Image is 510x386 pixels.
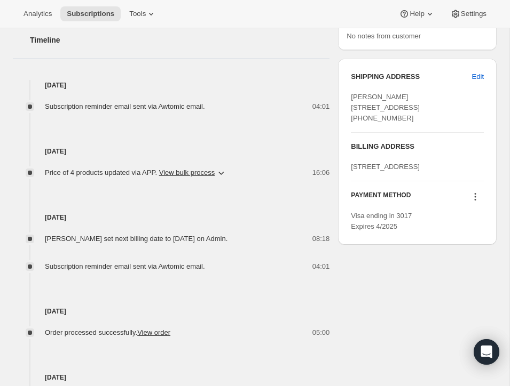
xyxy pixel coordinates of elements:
[45,167,215,178] span: Price of 4 products updated via APP .
[312,101,330,112] span: 04:01
[67,10,114,18] span: Subscriptions
[474,339,499,365] div: Open Intercom Messenger
[13,212,329,223] h4: [DATE]
[312,261,330,272] span: 04:01
[13,306,329,317] h4: [DATE]
[129,10,146,18] span: Tools
[13,146,329,157] h4: [DATE]
[312,327,330,338] span: 05:00
[312,234,330,244] span: 08:18
[137,328,170,336] a: View order
[60,6,121,21] button: Subscriptions
[13,372,329,383] h4: [DATE]
[351,141,484,152] h3: BILLING ADDRESS
[393,6,441,21] button: Help
[312,167,330,178] span: 16:06
[472,71,484,82] span: Edit
[410,10,424,18] span: Help
[45,262,205,270] span: Subscription reminder email sent via Awtomic email.
[38,164,233,181] button: Price of 4 products updated via APP. View bulk process
[347,32,421,40] span: No notes from customer
[461,10,487,18] span: Settings
[17,6,58,21] button: Analytics
[13,80,329,91] h4: [DATE]
[351,71,472,82] h3: SHIPPING ADDRESS
[466,68,490,85] button: Edit
[23,10,52,18] span: Analytics
[45,328,170,336] span: Order processed successfully.
[123,6,163,21] button: Tools
[444,6,493,21] button: Settings
[45,102,205,110] span: Subscription reminder email sent via Awtomic email.
[351,212,412,230] span: Visa ending in 3017 Expires 4/2025
[351,191,411,205] h3: PAYMENT METHOD
[351,93,420,122] span: [PERSON_NAME] [STREET_ADDRESS] [PHONE_NUMBER]
[351,163,420,171] span: [STREET_ADDRESS]
[159,168,215,176] button: View bulk process
[30,35,329,45] h2: Timeline
[45,235,227,243] span: [PERSON_NAME] set next billing date to [DATE] on Admin.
